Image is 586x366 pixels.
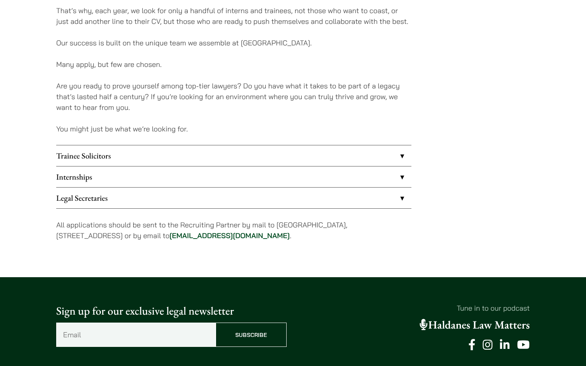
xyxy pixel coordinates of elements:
a: Internships [56,166,411,187]
p: Our success is built on the unique team we assemble at [GEOGRAPHIC_DATA]. [56,37,411,48]
a: Haldanes Law Matters [420,318,530,332]
p: You might just be what we’re looking for. [56,123,411,134]
p: That’s why, each year, we look for only a handful of interns and trainees, not those who want to ... [56,5,411,27]
a: [EMAIL_ADDRESS][DOMAIN_NAME] [169,231,290,240]
p: All applications should be sent to the Recruiting Partner by mail to [GEOGRAPHIC_DATA], [STREET_A... [56,219,411,241]
p: Tune in to our podcast [299,303,530,313]
p: Sign up for our exclusive legal newsletter [56,303,287,319]
input: Subscribe [216,323,287,347]
p: Many apply, but few are chosen. [56,59,411,70]
a: Legal Secretaries [56,188,411,208]
a: Trainee Solicitors [56,145,411,166]
input: Email [56,323,216,347]
p: Are you ready to prove yourself among top-tier lawyers? Do you have what it takes to be part of a... [56,80,411,113]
